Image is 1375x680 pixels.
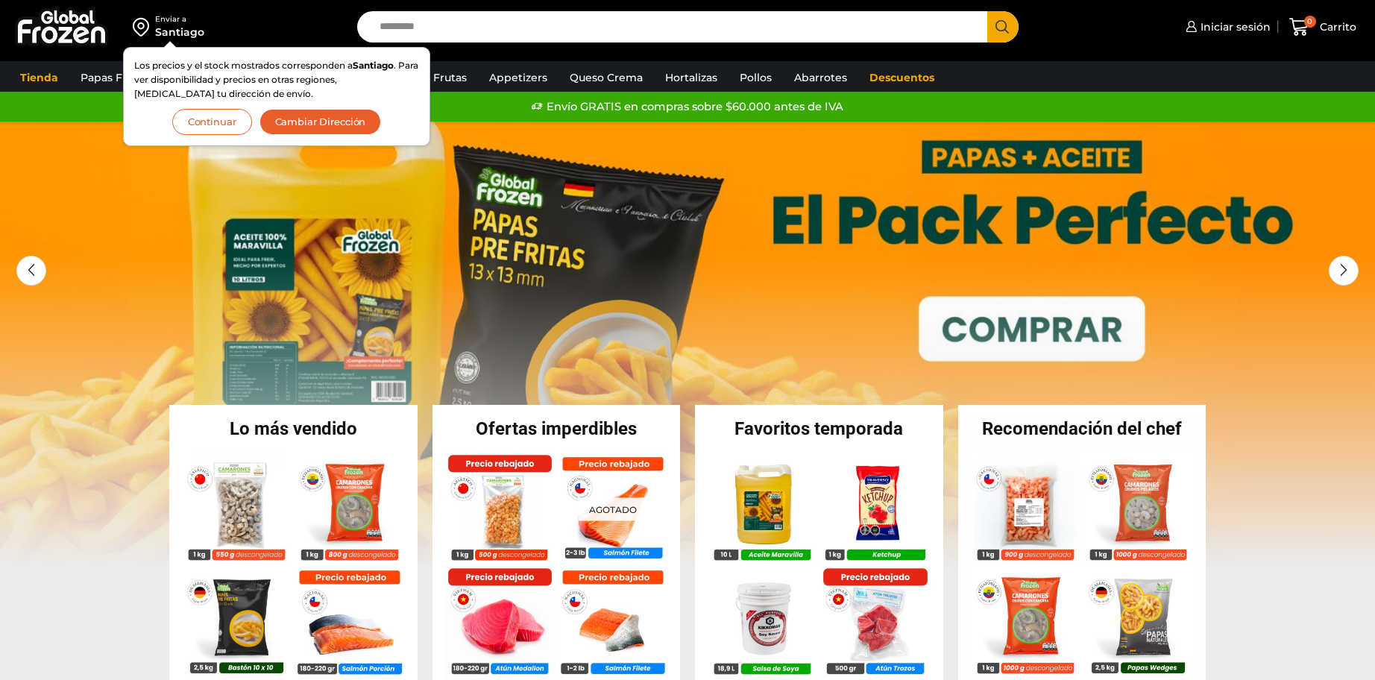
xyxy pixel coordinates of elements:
a: Queso Crema [562,63,650,92]
a: Appetizers [482,63,555,92]
button: Continuar [172,109,252,135]
div: Previous slide [16,256,46,286]
button: Search button [987,11,1019,42]
p: Los precios y el stock mostrados corresponden a . Para ver disponibilidad y precios en otras regi... [134,58,419,101]
button: Cambiar Dirección [259,109,382,135]
span: Iniciar sesión [1197,19,1271,34]
h2: Lo más vendido [169,420,418,438]
div: Santiago [155,25,204,40]
span: 0 [1304,16,1316,28]
a: Tienda [13,63,66,92]
span: Carrito [1316,19,1356,34]
img: address-field-icon.svg [133,14,155,40]
strong: Santiago [353,60,394,71]
a: Descuentos [862,63,942,92]
h2: Recomendación del chef [958,420,1206,438]
a: Papas Fritas [73,63,153,92]
div: Enviar a [155,14,204,25]
a: 0 Carrito [1286,10,1360,45]
a: Iniciar sesión [1182,12,1271,42]
a: Pollos [732,63,779,92]
h2: Ofertas imperdibles [432,420,681,438]
a: Hortalizas [658,63,725,92]
a: Abarrotes [787,63,855,92]
div: Next slide [1329,256,1359,286]
p: Agotado [578,497,646,520]
h2: Favoritos temporada [695,420,943,438]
